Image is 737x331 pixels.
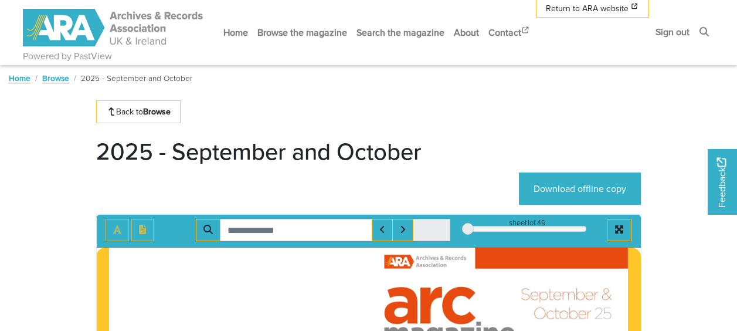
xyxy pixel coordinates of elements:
a: Search the magazine [352,17,449,48]
button: Full screen mode [607,219,631,241]
a: Browse [42,72,69,84]
a: ARA - ARC Magazine | Powered by PastView logo [23,2,205,53]
span: 1 [527,217,529,228]
a: Home [219,17,253,48]
a: Home [9,72,30,84]
h1: 2025 - September and October [96,137,422,165]
a: Back toBrowse [96,100,181,123]
span: Return to ARA website [546,2,629,15]
button: Open transcription window [131,219,154,241]
span: 2025 - September and October [81,72,192,84]
input: Search for [220,219,372,241]
button: Search [196,219,220,241]
a: Powered by PastView [23,49,112,63]
button: Toggle text selection (Alt+T) [106,219,129,241]
a: Sign out [651,16,694,48]
a: Browse the magazine [253,17,352,48]
div: sheet of 49 [468,217,586,228]
button: Next Match [392,219,413,241]
span: Feedback [715,157,729,207]
a: About [449,17,484,48]
a: Would you like to provide feedback? [708,149,737,215]
a: Contact [484,17,535,48]
a: Download offline copy [519,173,641,205]
img: ARA - ARC Magazine | Powered by PastView [23,9,205,46]
button: Previous Match [372,219,393,241]
strong: Browse [143,106,171,117]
